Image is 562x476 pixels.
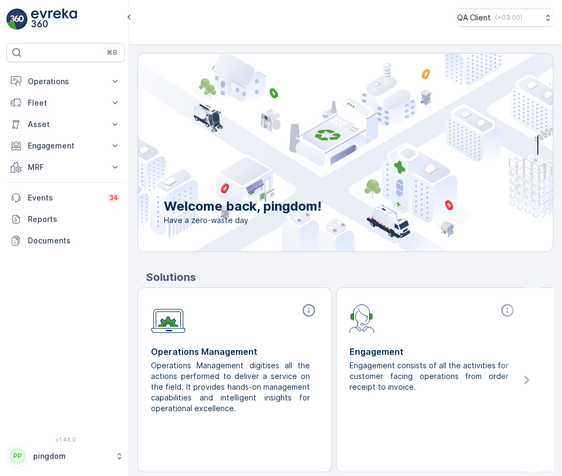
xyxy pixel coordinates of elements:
[9,448,26,465] div: PP
[151,360,310,414] p: Operations Management digitises all the actions performed to deliver a service on the field. It p...
[28,119,103,130] p: Asset
[6,92,125,114] button: Fleet
[6,445,125,467] button: PPpingdom
[495,13,522,22] p: ( +03:00 )
[6,114,125,135] button: Asset
[350,360,508,392] p: Engagement consists of all the activities for customer facing operations from order receipt to in...
[28,192,101,203] p: Events
[90,54,553,251] img: city illustration
[164,215,322,226] span: Have a zero-waste day
[6,9,28,30] img: logo
[28,98,103,108] p: Fleet
[107,48,117,57] p: ⌘B
[457,12,491,23] p: QA Client
[6,187,125,209] a: Events34
[28,162,103,173] p: MRF
[457,9,553,27] button: QA Client(+03:00)
[109,194,118,202] p: 34
[28,76,103,87] p: Operations
[151,345,318,358] p: Operations Management
[151,303,186,333] img: module-icon
[164,198,322,215] p: Welcome back, pingdom!
[28,140,103,151] p: Engagement
[28,214,120,225] p: Reports
[31,9,77,30] img: logo_light-DOdMpM7g.png
[28,235,120,246] p: Documents
[6,436,125,443] span: v 1.48.0
[6,135,125,157] button: Engagement
[6,71,125,92] button: Operations
[6,157,125,178] button: MRF
[6,209,125,230] a: Reports
[6,230,125,251] a: Documents
[350,303,375,333] img: module-icon
[33,451,110,462] p: pingdom
[146,269,553,285] p: Solutions
[350,345,517,358] p: Engagement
